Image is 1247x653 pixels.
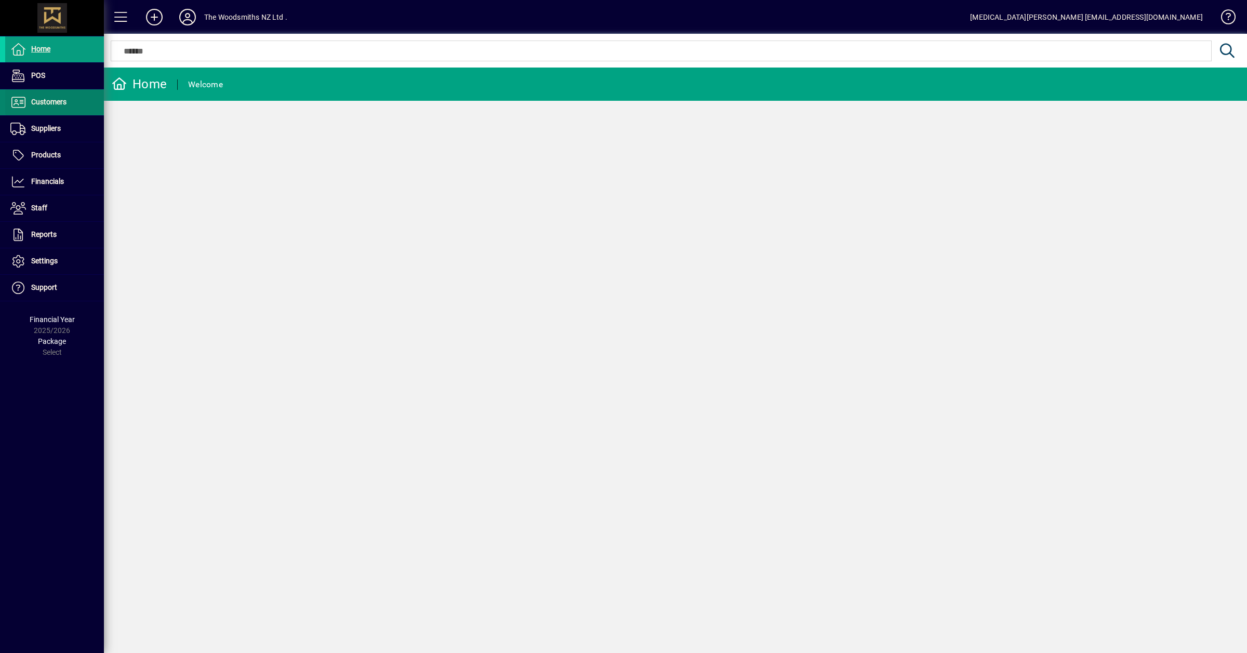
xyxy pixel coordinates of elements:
[1213,2,1234,36] a: Knowledge Base
[112,76,167,92] div: Home
[5,142,104,168] a: Products
[31,124,61,132] span: Suppliers
[31,204,47,212] span: Staff
[31,230,57,238] span: Reports
[31,151,61,159] span: Products
[5,222,104,248] a: Reports
[5,275,104,301] a: Support
[31,283,57,291] span: Support
[5,248,104,274] a: Settings
[5,169,104,195] a: Financials
[5,195,104,221] a: Staff
[31,45,50,53] span: Home
[30,315,75,324] span: Financial Year
[31,257,58,265] span: Settings
[5,116,104,142] a: Suppliers
[138,8,171,26] button: Add
[204,9,287,25] div: The Woodsmiths NZ Ltd .
[31,71,45,79] span: POS
[171,8,204,26] button: Profile
[970,9,1203,25] div: [MEDICAL_DATA][PERSON_NAME] [EMAIL_ADDRESS][DOMAIN_NAME]
[5,89,104,115] a: Customers
[188,76,223,93] div: Welcome
[5,63,104,89] a: POS
[31,98,67,106] span: Customers
[38,337,66,345] span: Package
[31,177,64,185] span: Financials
